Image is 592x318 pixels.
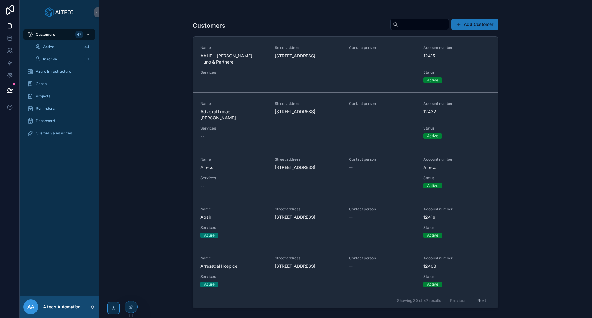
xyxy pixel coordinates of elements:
span: Street address [275,45,342,50]
span: -- [200,133,204,139]
div: Azure [204,233,215,238]
span: Status [423,176,490,180]
span: Active [43,44,54,49]
span: Contact person [349,101,416,106]
span: Account number [423,157,490,162]
span: 12416 [423,214,490,220]
div: Active [427,77,438,83]
span: Status [423,126,490,131]
span: AAHP - [PERSON_NAME], Huno & Partnere [200,53,267,65]
span: Street address [275,157,342,162]
a: NameApairStreet address[STREET_ADDRESS]Contact person--Account number12416ServicesAzureStatusActive [193,198,498,247]
span: Inactive [43,57,57,62]
span: -- [349,263,353,269]
a: Custom Sales Prices [23,128,95,139]
span: Contact person [349,256,416,261]
span: Account number [423,101,490,106]
span: -- [349,109,353,115]
span: Customers [36,32,55,37]
span: AA [27,303,34,311]
span: Showing 30 of 47 results [397,298,441,303]
span: Name [200,207,267,212]
span: -- [200,183,204,189]
span: [STREET_ADDRESS] [275,109,342,115]
span: Alteco [423,164,490,171]
div: 44 [83,43,91,51]
span: Status [423,274,490,279]
span: Name [200,45,267,50]
span: Street address [275,256,342,261]
div: Active [427,233,438,238]
span: Alteco [200,164,267,171]
div: Active [427,133,438,139]
div: Active [427,282,438,287]
span: Account number [423,207,490,212]
span: Street address [275,101,342,106]
span: [STREET_ADDRESS] [275,263,342,269]
a: Projects [23,91,95,102]
div: Active [427,183,438,188]
img: App logo [45,7,73,17]
a: Azure Infrastructure [23,66,95,77]
span: Projects [36,94,50,99]
span: Contact person [349,45,416,50]
a: NameAltecoStreet address[STREET_ADDRESS]Contact person--Account numberAltecoServices--StatusActive [193,148,498,198]
span: Status [423,225,490,230]
span: Services [200,274,416,279]
span: Status [423,70,490,75]
span: 12432 [423,109,490,115]
span: 12415 [423,53,490,59]
span: -- [349,214,353,220]
span: Services [200,126,416,131]
div: Azure [204,282,215,287]
span: 12408 [423,263,490,269]
span: [STREET_ADDRESS] [275,164,342,171]
div: 3 [84,56,91,63]
span: Services [200,225,416,230]
a: NameAdvokatfirmaet [PERSON_NAME]Street address[STREET_ADDRESS]Contact person--Account number12432... [193,93,498,148]
span: Services [200,70,416,75]
button: Next [473,296,490,305]
a: Reminders [23,103,95,114]
span: Name [200,256,267,261]
a: Dashboard [23,115,95,126]
span: -- [349,53,353,59]
button: Add Customer [451,19,498,30]
span: Services [200,176,416,180]
span: Reminders [36,106,55,111]
span: Name [200,101,267,106]
span: [STREET_ADDRESS] [275,214,342,220]
span: Street address [275,207,342,212]
span: Arresødal Hospice [200,263,267,269]
span: -- [349,164,353,171]
span: [STREET_ADDRESS] [275,53,342,59]
div: 47 [75,31,83,38]
div: scrollable content [20,25,99,147]
span: -- [200,77,204,84]
span: Name [200,157,267,162]
a: Inactive3 [31,54,95,65]
span: Advokatfirmaet [PERSON_NAME] [200,109,267,121]
a: Cases [23,78,95,89]
span: Contact person [349,207,416,212]
span: Contact person [349,157,416,162]
span: Cases [36,81,47,86]
span: Custom Sales Prices [36,131,72,136]
a: Active44 [31,41,95,52]
span: Account number [423,256,490,261]
span: Azure Infrastructure [36,69,71,74]
a: NameAAHP - [PERSON_NAME], Huno & PartnereStreet address[STREET_ADDRESS]Contact person--Account nu... [193,37,498,93]
h1: Customers [193,21,225,30]
span: Apair [200,214,267,220]
p: Alteco Automation [43,304,80,310]
a: NameArresødal HospiceStreet address[STREET_ADDRESS]Contact person--Account number12408ServicesAzu... [193,247,498,296]
a: Customers47 [23,29,95,40]
span: Account number [423,45,490,50]
span: Dashboard [36,118,55,123]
